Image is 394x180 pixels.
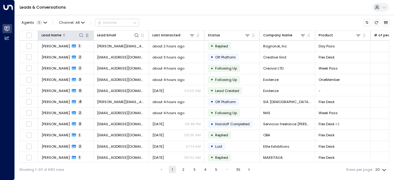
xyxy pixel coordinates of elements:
[22,21,34,24] span: Agents
[95,19,139,26] button: Actions
[26,110,32,116] span: Toggle select row
[97,99,145,104] span: yury.mamont@gmail.com
[26,154,32,161] span: Toggle select row
[42,55,70,60] span: Dulce Suárez
[42,99,70,104] span: Yury
[26,121,32,127] span: Toggle select row
[211,64,213,73] div: •
[78,155,81,160] span: 1
[364,19,371,26] button: Customize
[152,133,164,138] span: Yesterday
[319,144,335,149] span: Flex Desk
[263,122,312,126] span: Servicios freelance Natalia
[375,166,388,174] div: 20
[191,166,198,173] button: Go to page 3
[211,109,213,117] div: •
[211,75,213,84] div: •
[211,98,213,106] div: •
[95,19,139,26] div: Button group with a nested menu
[26,65,32,71] span: Toggle select row
[152,122,164,126] span: Yesterday
[78,133,81,138] span: 1
[211,131,213,139] div: •
[78,100,82,104] span: 4
[263,66,283,71] span: Creovai LTD
[42,110,70,115] span: Barbara
[19,167,64,172] div: Showing 1-20 of 682 rows
[26,54,32,60] span: Toggle select row
[152,99,184,104] span: about 4 hours ago
[185,122,201,126] p: 06:48 PM
[97,44,145,49] span: connie.clark@ragnarokmarketing.com
[211,53,213,61] div: •
[152,110,184,115] span: about 4 hours ago
[78,144,82,149] span: 2
[215,66,237,71] span: Following Up
[20,5,66,10] a: Leads & Conversations
[263,55,286,60] span: Creative Grid
[319,122,335,126] span: Flex Desk
[42,133,70,138] span: Daniel
[319,55,335,60] span: Flex Desk
[26,32,32,38] span: Toggle select all
[152,55,184,60] span: about 3 hours ago
[263,155,283,160] span: MAKEITALIA
[152,77,184,82] span: about 4 hours ago
[382,19,389,26] button: Archived Leads
[42,88,70,93] span: Maite rebollo
[263,99,312,104] span: SIA Latvian Heroes
[346,167,373,172] label: Rows per page:
[180,166,187,173] button: Go to page 2
[223,166,231,173] div: …
[97,55,145,60] span: arq.dulce.suabe@gmail.com
[319,32,333,38] div: Product
[78,66,82,70] span: 2
[75,21,80,25] span: All
[42,77,70,82] span: Maite rebollo
[211,153,213,162] div: •
[78,44,81,48] span: 1
[152,66,184,71] span: about 4 hours ago
[26,77,32,83] span: Toggle select row
[319,77,340,82] span: OneMember
[57,19,87,26] span: Channel:
[215,144,222,149] span: Lost
[211,86,213,95] div: •
[19,19,49,26] button: Agents1
[215,55,236,60] span: Off Platform
[42,32,62,38] div: Lead Name
[263,133,270,138] span: OBA
[26,43,32,49] span: Toggle select row
[186,144,201,149] p: 07:14 AM
[78,122,82,126] span: 3
[184,88,201,93] p: 02:50 AM
[152,88,164,93] span: Sep 03, 2025
[157,166,253,173] nav: pagination navigation
[215,122,250,126] span: Handoff Completed
[78,55,82,59] span: 2
[202,166,209,173] button: Go to page 4
[42,144,70,149] span: Lucy
[42,44,70,49] span: Connie
[212,166,220,173] button: Go to page 5
[211,142,213,150] div: •
[97,110,145,115] span: bacgj2014@yahoo.com
[152,32,195,38] div: Last Interacted
[215,88,239,93] span: Lead Created
[208,32,250,38] div: Status
[78,78,82,82] span: 3
[263,144,289,149] span: Elite Exhibitions
[215,110,237,115] span: Following Up
[215,77,237,82] span: Following Up
[26,143,32,150] span: Toggle select row
[26,99,32,105] span: Toggle select row
[215,133,228,138] span: Replied
[169,166,176,173] button: page 1
[97,133,145,138] span: danielsumaldonado@gmail.com
[42,32,84,38] div: Lead Name
[26,132,32,138] span: Toggle select row
[97,122,145,126] span: nataliabrill@gmail.com
[335,122,340,126] div: Meeting Room,Private Office
[97,155,145,160] span: manuelditaranto96@gmail.com
[263,110,270,115] span: NHS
